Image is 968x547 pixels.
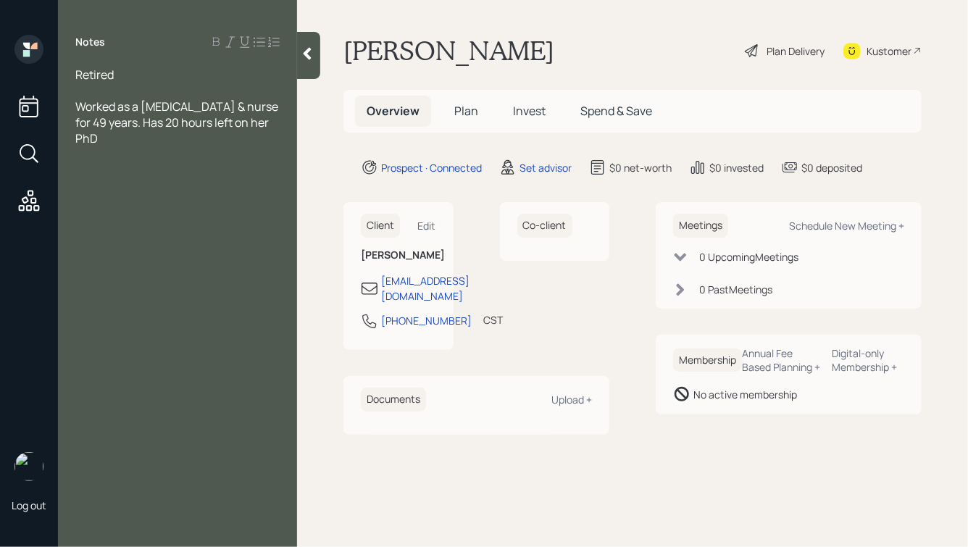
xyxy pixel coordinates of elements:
div: Annual Fee Based Planning + [742,346,821,374]
img: hunter_neumayer.jpg [14,452,43,481]
div: $0 invested [709,160,764,175]
div: Edit [418,219,436,233]
div: $0 deposited [801,160,862,175]
div: Set advisor [520,160,572,175]
h6: Client [361,214,400,238]
h6: Meetings [673,214,728,238]
div: Schedule New Meeting + [789,219,904,233]
div: 0 Upcoming Meeting s [699,249,798,264]
div: No active membership [693,387,797,402]
div: $0 net-worth [609,160,672,175]
h1: [PERSON_NAME] [343,35,554,67]
div: CST [483,312,503,327]
div: Log out [12,498,46,512]
div: [PHONE_NUMBER] [381,313,472,328]
div: Upload + [551,393,592,406]
span: Worked as a [MEDICAL_DATA] & nurse for 49 years. Has 20 hours left on her PhD [75,99,280,146]
div: Prospect · Connected [381,160,482,175]
h6: Membership [673,348,742,372]
label: Notes [75,35,105,49]
span: Plan [454,103,478,119]
h6: [PERSON_NAME] [361,249,436,262]
div: Plan Delivery [767,43,825,59]
span: Invest [513,103,546,119]
div: 0 Past Meeting s [699,282,772,297]
span: Overview [367,103,420,119]
h6: Co-client [517,214,572,238]
h6: Documents [361,388,426,412]
div: Kustomer [867,43,911,59]
div: [EMAIL_ADDRESS][DOMAIN_NAME] [381,273,470,304]
span: Spend & Save [580,103,652,119]
span: Retired [75,67,114,83]
div: Digital-only Membership + [833,346,904,374]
